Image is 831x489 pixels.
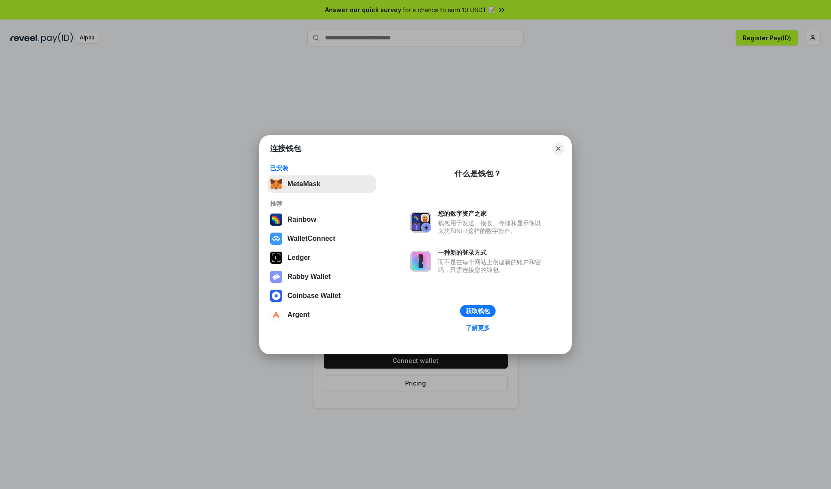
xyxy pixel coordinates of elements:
[438,210,545,217] div: 您的数字资产之家
[270,252,282,264] img: svg+xml,%3Csvg%20xmlns%3D%22http%3A%2F%2Fwww.w3.org%2F2000%2Fsvg%22%20width%3D%2228%22%20height%3...
[270,164,374,172] div: 已安装
[438,258,545,274] div: 而不是在每个网站上创建新的账户和密码，只需连接您的钱包。
[270,178,282,190] img: svg+xml,%3Csvg%20fill%3D%22none%22%20height%3D%2233%22%20viewBox%3D%220%200%2035%2033%22%20width%...
[287,292,341,300] div: Coinbase Wallet
[267,306,376,324] button: Argent
[267,230,376,247] button: WalletConnect
[454,168,501,179] div: 什么是钱包？
[270,200,374,207] div: 推荐
[466,324,490,332] div: 了解更多
[438,249,545,256] div: 一种新的登录方式
[287,311,310,319] div: Argent
[270,309,282,321] img: svg+xml,%3Csvg%20width%3D%2228%22%20height%3D%2228%22%20viewBox%3D%220%200%2028%2028%22%20fill%3D...
[270,290,282,302] img: svg+xml,%3Csvg%20width%3D%2228%22%20height%3D%2228%22%20viewBox%3D%220%200%2028%2028%22%20fill%3D...
[267,287,376,304] button: Coinbase Wallet
[438,219,545,235] div: 钱包用于发送、接收、存储和显示像以太坊和NFT这样的数字资产。
[270,271,282,283] img: svg+xml,%3Csvg%20xmlns%3D%22http%3A%2F%2Fwww.w3.org%2F2000%2Fsvg%22%20fill%3D%22none%22%20viewBox...
[267,249,376,266] button: Ledger
[287,216,316,223] div: Rainbow
[466,307,490,315] div: 获取钱包
[270,143,301,154] h1: 连接钱包
[287,180,320,188] div: MetaMask
[267,211,376,228] button: Rainbow
[410,212,431,233] img: svg+xml,%3Csvg%20xmlns%3D%22http%3A%2F%2Fwww.w3.org%2F2000%2Fsvg%22%20fill%3D%22none%22%20viewBox...
[460,305,496,317] button: 获取钱包
[267,268,376,285] button: Rabby Wallet
[270,233,282,245] img: svg+xml,%3Csvg%20width%3D%2228%22%20height%3D%2228%22%20viewBox%3D%220%200%2028%2028%22%20fill%3D...
[287,235,335,243] div: WalletConnect
[287,254,310,262] div: Ledger
[287,273,331,281] div: Rabby Wallet
[410,251,431,272] img: svg+xml,%3Csvg%20xmlns%3D%22http%3A%2F%2Fwww.w3.org%2F2000%2Fsvg%22%20fill%3D%22none%22%20viewBox...
[267,175,376,193] button: MetaMask
[552,142,564,155] button: Close
[461,322,495,334] a: 了解更多
[270,214,282,226] img: svg+xml,%3Csvg%20width%3D%22120%22%20height%3D%22120%22%20viewBox%3D%220%200%20120%20120%22%20fil...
